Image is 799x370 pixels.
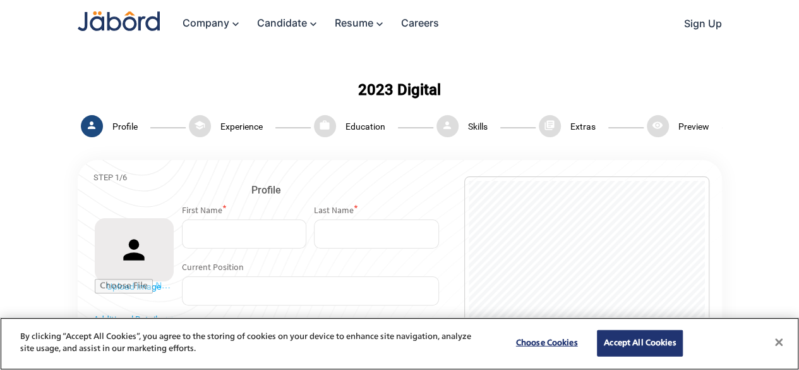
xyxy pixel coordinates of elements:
[81,115,103,137] mat-icon: person
[182,261,439,276] div: Current Position
[765,328,793,356] button: Close
[78,11,160,31] img: Jabord
[468,121,488,132] span: Skills
[189,115,211,137] mat-icon: school
[314,204,438,219] div: Last Name
[112,121,138,132] span: Profile
[307,18,322,30] mat-icon: keyboard_arrow_down
[597,330,683,357] button: Accept All Cookies
[671,11,722,37] a: Sign Up
[678,121,709,132] span: Preview
[436,115,459,137] mat-icon: person
[182,204,306,219] div: First Name
[162,312,177,327] mat-icon: expand_more
[170,10,244,37] a: Company
[90,173,443,182] div: STEP 1/6
[95,218,174,281] mat-icon: person
[647,115,669,137] mat-icon: visibility
[90,312,443,327] div: Additional Details
[507,331,586,356] button: Choose Cookies
[570,121,596,132] span: Extras
[314,115,336,137] mat-icon: work
[90,182,443,198] div: Profile
[20,331,479,355] p: By clicking “Accept All Cookies”, you agree to the storing of cookies on your device to enhance s...
[388,10,439,36] a: Careers
[244,10,322,37] a: Candidate
[95,281,174,292] div: Upload Image
[220,121,263,132] span: Experience
[229,18,244,30] mat-icon: keyboard_arrow_down
[539,115,561,137] mat-icon: library_books
[322,10,388,37] a: Resume
[78,81,722,99] div: 2023 Digital
[345,121,385,132] span: Education
[373,18,388,30] mat-icon: keyboard_arrow_down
